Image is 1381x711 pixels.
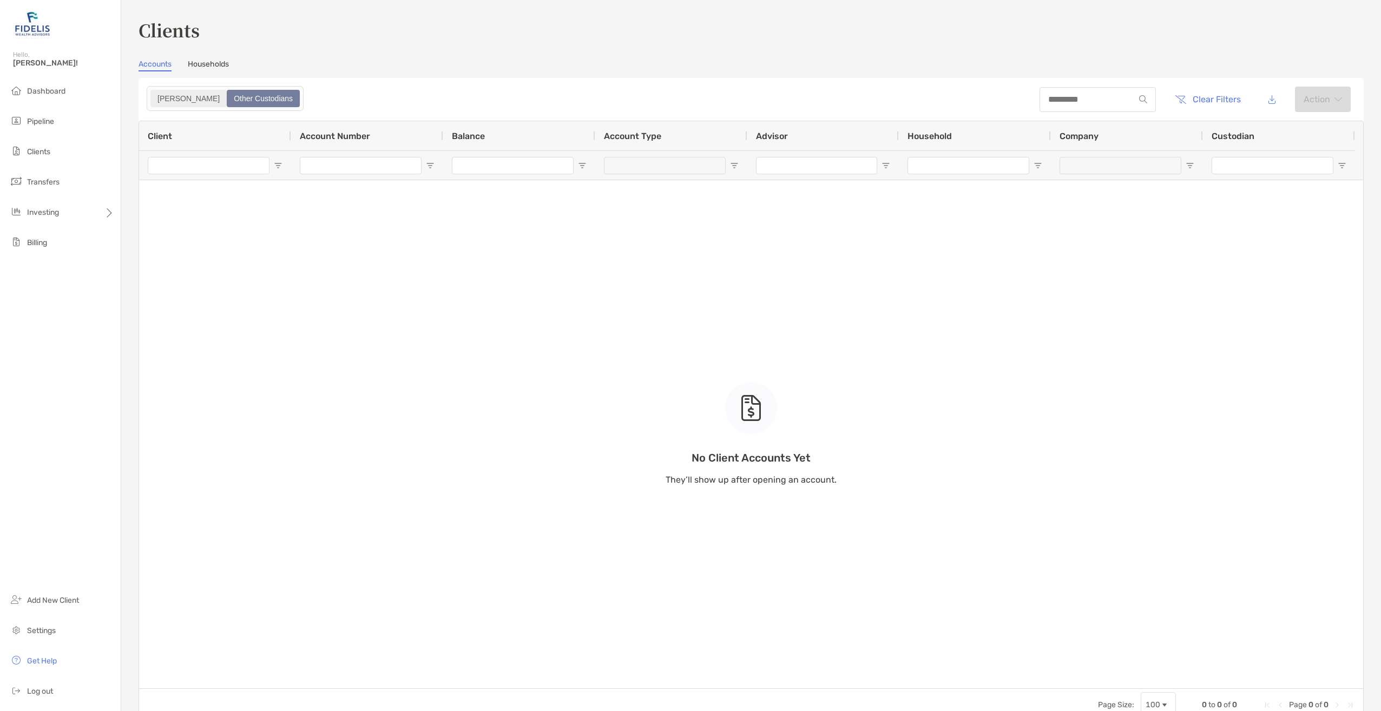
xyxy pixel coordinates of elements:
img: add_new_client icon [10,593,23,606]
span: Dashboard [27,87,65,96]
span: Settings [27,626,56,635]
img: get-help icon [10,654,23,667]
button: Clear Filters [1167,88,1249,111]
div: Previous Page [1276,701,1285,709]
span: 0 [1217,700,1222,709]
button: Actionarrow [1295,87,1351,112]
p: No Client Accounts Yet [666,451,837,465]
span: 0 [1232,700,1237,709]
span: Billing [27,238,47,247]
span: [PERSON_NAME]! [13,58,114,68]
span: Investing [27,208,59,217]
span: Log out [27,687,53,696]
div: First Page [1263,701,1272,709]
img: input icon [1139,95,1147,103]
div: Zoe [152,91,226,106]
div: Last Page [1346,701,1354,709]
img: investing icon [10,205,23,218]
span: Pipeline [27,117,54,126]
a: Households [188,60,229,71]
h3: Clients [139,17,1364,42]
img: transfers icon [10,175,23,188]
img: Zoe Logo [13,4,52,43]
div: 100 [1146,700,1160,709]
a: Accounts [139,60,172,71]
p: They’ll show up after opening an account. [666,473,837,486]
span: Transfers [27,177,60,187]
img: pipeline icon [10,114,23,127]
span: of [1224,700,1231,709]
div: Page Size: [1098,700,1134,709]
div: Other Custodians [228,91,299,106]
img: logout icon [10,684,23,697]
img: empty state icon [740,395,762,421]
span: 0 [1308,700,1313,709]
img: dashboard icon [10,84,23,97]
img: billing icon [10,235,23,248]
div: Next Page [1333,701,1341,709]
span: 0 [1324,700,1329,709]
span: to [1208,700,1215,709]
span: Clients [27,147,50,156]
span: Page [1289,700,1307,709]
span: Get Help [27,656,57,666]
span: 0 [1202,700,1207,709]
span: Add New Client [27,596,79,605]
img: arrow [1334,97,1342,102]
span: of [1315,700,1322,709]
img: clients icon [10,144,23,157]
div: segmented control [147,86,304,111]
img: settings icon [10,623,23,636]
